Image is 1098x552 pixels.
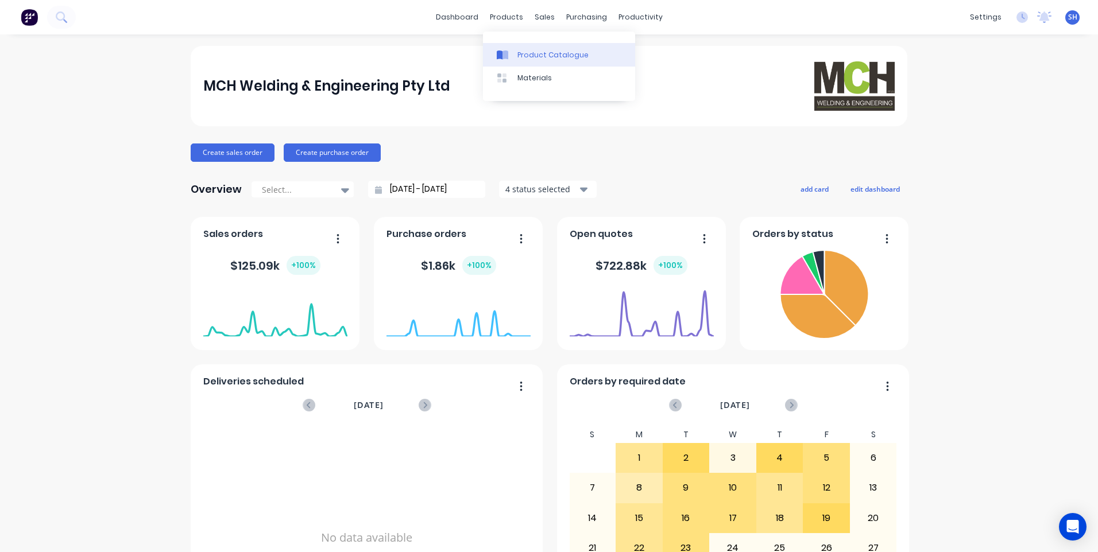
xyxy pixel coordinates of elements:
[757,473,803,502] div: 11
[793,181,836,196] button: add card
[287,256,320,275] div: + 100 %
[803,504,849,532] div: 19
[752,227,833,241] span: Orders by status
[1059,513,1087,541] div: Open Intercom Messenger
[21,9,38,26] img: Factory
[354,399,384,411] span: [DATE]
[462,256,496,275] div: + 100 %
[483,67,635,90] a: Materials
[483,43,635,66] a: Product Catalogue
[663,473,709,502] div: 9
[710,444,756,472] div: 3
[663,426,710,443] div: T
[499,181,597,198] button: 4 status selected
[505,183,578,195] div: 4 status selected
[596,256,687,275] div: $ 722.88k
[803,426,850,443] div: F
[570,504,616,532] div: 14
[613,9,668,26] div: productivity
[203,227,263,241] span: Sales orders
[230,256,320,275] div: $ 125.09k
[710,504,756,532] div: 17
[964,9,1007,26] div: settings
[421,256,496,275] div: $ 1.86k
[756,426,803,443] div: T
[284,143,381,162] button: Create purchase order
[803,444,849,472] div: 5
[803,473,849,502] div: 12
[654,256,687,275] div: + 100 %
[191,143,274,162] button: Create sales order
[710,473,756,502] div: 10
[814,61,895,110] img: MCH Welding & Engineering Pty Ltd
[850,444,896,472] div: 6
[720,399,750,411] span: [DATE]
[663,444,709,472] div: 2
[570,227,633,241] span: Open quotes
[529,9,560,26] div: sales
[616,444,662,472] div: 1
[850,473,896,502] div: 13
[560,9,613,26] div: purchasing
[843,181,907,196] button: edit dashboard
[569,426,616,443] div: S
[570,375,686,388] span: Orders by required date
[616,504,662,532] div: 15
[517,50,589,60] div: Product Catalogue
[616,473,662,502] div: 8
[1068,12,1077,22] span: SH
[850,426,897,443] div: S
[709,426,756,443] div: W
[430,9,484,26] a: dashboard
[757,504,803,532] div: 18
[484,9,529,26] div: products
[191,178,242,201] div: Overview
[517,73,552,83] div: Materials
[203,75,450,98] div: MCH Welding & Engineering Pty Ltd
[386,227,466,241] span: Purchase orders
[570,473,616,502] div: 7
[850,504,896,532] div: 20
[757,444,803,472] div: 4
[663,504,709,532] div: 16
[616,426,663,443] div: M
